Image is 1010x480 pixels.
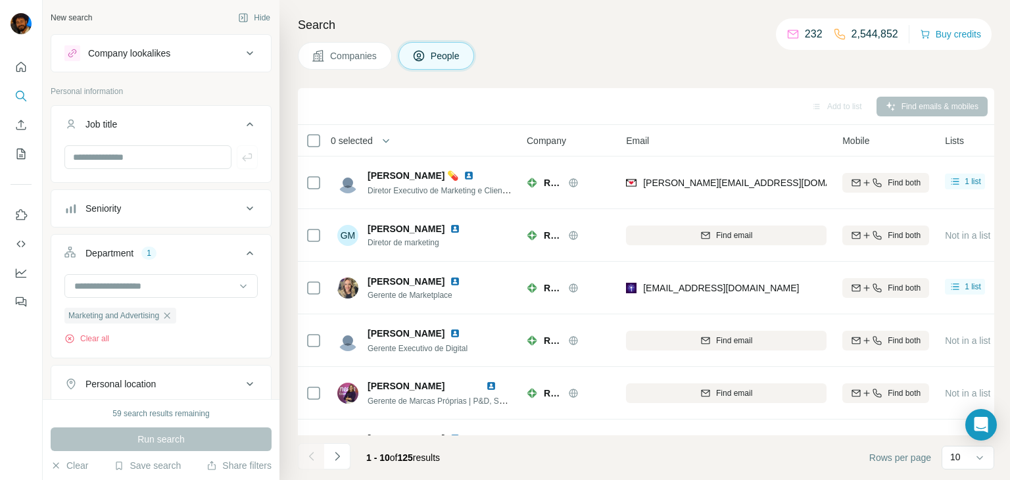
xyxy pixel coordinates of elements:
div: Seniority [85,202,121,215]
img: LinkedIn logo [450,276,460,287]
button: Job title [51,108,271,145]
span: Find email [716,387,752,399]
span: Find both [888,177,921,189]
img: Logo of RD Saúde [527,335,537,346]
span: [PERSON_NAME] [368,432,445,445]
button: Company lookalikes [51,37,271,69]
span: Company [527,134,566,147]
span: RD Saúde [544,281,562,295]
p: 2,544,852 [852,26,898,42]
button: Feedback [11,290,32,314]
span: RD Saúde [544,387,562,400]
div: 1 [141,247,156,259]
img: Logo of RD Saúde [527,283,537,293]
img: Avatar [337,383,358,404]
div: New search [51,12,92,24]
img: provider leadmagic logo [626,281,637,295]
button: Find both [842,278,929,298]
span: 1 list [965,281,981,293]
span: Email [626,134,649,147]
span: Find both [888,335,921,347]
span: [PERSON_NAME][EMAIL_ADDRESS][DOMAIN_NAME] [643,178,875,188]
button: Navigate to next page [324,443,350,469]
img: Logo of RD Saúde [527,388,537,398]
span: Lists [945,134,964,147]
img: Avatar [11,13,32,34]
span: Gerente Executivo de Digital [368,344,468,353]
span: [PERSON_NAME] 💊 [368,169,458,182]
span: [PERSON_NAME] [368,222,445,235]
div: GM [337,225,358,246]
span: of [390,452,398,463]
button: Find email [626,331,827,350]
span: Gerente de Marketplace [368,289,476,301]
span: 125 [398,452,413,463]
button: Find both [842,383,929,403]
img: Logo of RD Saúde [527,230,537,241]
span: People [431,49,461,62]
button: Quick start [11,55,32,79]
div: Job title [85,118,117,131]
span: Companies [330,49,378,62]
img: LinkedIn logo [450,328,460,339]
span: RD Saúde [544,229,562,242]
span: [PERSON_NAME] [368,327,445,340]
span: 1 - 10 [366,452,390,463]
button: Find both [842,173,929,193]
img: Avatar [337,330,358,351]
img: LinkedIn logo [464,170,474,181]
button: Find both [842,226,929,245]
h4: Search [298,16,994,34]
img: Logo of RD Saúde [527,178,537,188]
span: RD Saúde [544,334,562,347]
button: Share filters [206,459,272,472]
div: Company lookalikes [88,47,170,60]
button: Buy credits [920,25,981,43]
span: RD Saúde [544,176,562,189]
span: Find email [716,229,752,241]
button: Use Surfe on LinkedIn [11,203,32,227]
div: Open Intercom Messenger [965,409,997,441]
img: Avatar [337,435,358,456]
span: Marketing and Advertising [68,310,159,322]
span: Mobile [842,134,869,147]
button: My lists [11,142,32,166]
span: [PERSON_NAME] [368,275,445,288]
span: [PERSON_NAME] [368,381,445,391]
button: Enrich CSV [11,113,32,137]
p: 232 [805,26,823,42]
button: Personal location [51,368,271,400]
span: Not in a list [945,335,990,346]
button: Dashboard [11,261,32,285]
span: 1 list [965,176,981,187]
button: Clear [51,459,88,472]
button: Hide [229,8,279,28]
span: Find both [888,387,921,399]
p: 10 [950,450,961,464]
img: provider findymail logo [626,176,637,189]
button: Find email [626,383,827,403]
div: Personal location [85,377,156,391]
img: LinkedIn logo [486,381,496,391]
button: Clear all [64,333,109,345]
div: Department [85,247,133,260]
span: Find both [888,229,921,241]
img: Avatar [337,172,358,193]
button: Search [11,84,32,108]
span: Find both [888,282,921,294]
span: Diretor de marketing [368,237,476,249]
button: Department1 [51,237,271,274]
img: Avatar [337,277,358,299]
img: LinkedIn logo [450,433,460,444]
span: Diretor Executivo de Marketing e Clientes [368,185,513,195]
button: Use Surfe API [11,232,32,256]
button: Save search [114,459,181,472]
span: Rows per page [869,451,931,464]
span: Gerente de Marcas Próprias | P&D, Sustentabilidade, Qualidade, Assuntos Regulatórios [368,395,675,406]
img: LinkedIn logo [450,224,460,234]
span: Not in a list [945,230,990,241]
span: Not in a list [945,388,990,398]
span: Find email [716,335,752,347]
div: 59 search results remaining [112,408,209,420]
span: 0 selected [331,134,373,147]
